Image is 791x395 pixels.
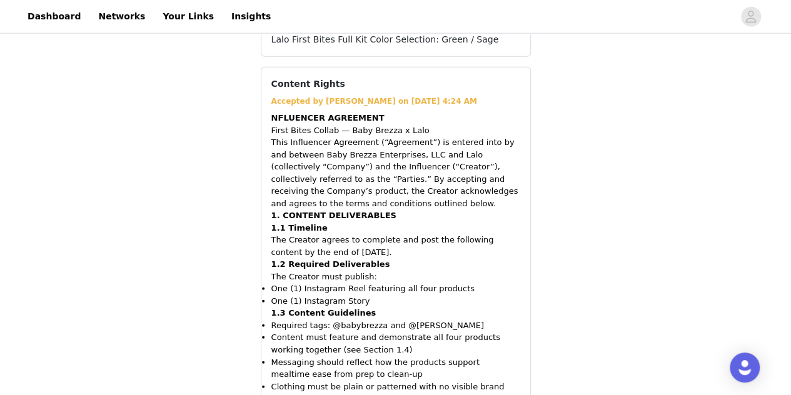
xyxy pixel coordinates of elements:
[730,352,760,382] div: Open Intercom Messenger
[745,7,757,27] div: avatar
[271,223,328,232] strong: 1.1 Timeline
[271,96,520,107] div: Accepted by [PERSON_NAME] on [DATE] 4:24 AM
[271,319,520,332] li: Required tags: @babybrezza and @[PERSON_NAME]
[271,308,376,317] strong: 1.3 Content Guidelines
[271,295,520,307] li: One (1) Instagram Story
[155,2,221,31] a: Your Links
[224,2,278,31] a: Insights
[271,356,520,381] li: Messaging should reflect how the products support mealtime ease from prep to clean-up
[271,222,520,259] p: The Creator agrees to complete and post the following content by the end of [DATE].
[271,331,520,356] li: Content must feature and demonstrate all four products working together (see Section 1.4)
[91,2,153,31] a: Networks
[271,259,390,269] strong: 1.2 Required Deliverables
[271,282,520,295] li: One (1) Instagram Reel featuring all four products
[20,2,88,31] a: Dashboard
[271,112,520,136] p: First Bites Collab — Baby Brezza x Lalo
[271,113,385,122] strong: NFLUENCER AGREEMENT
[271,77,345,91] h4: Content Rights
[271,211,396,220] strong: 1. CONTENT DELIVERABLES
[271,258,520,282] p: The Creator must publish:
[271,136,520,209] p: This Influencer Agreement (“Agreement”) is entered into by and between Baby Brezza Enterprises, L...
[271,34,499,44] span: Lalo First Bites Full Kit Color Selection: Green / Sage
